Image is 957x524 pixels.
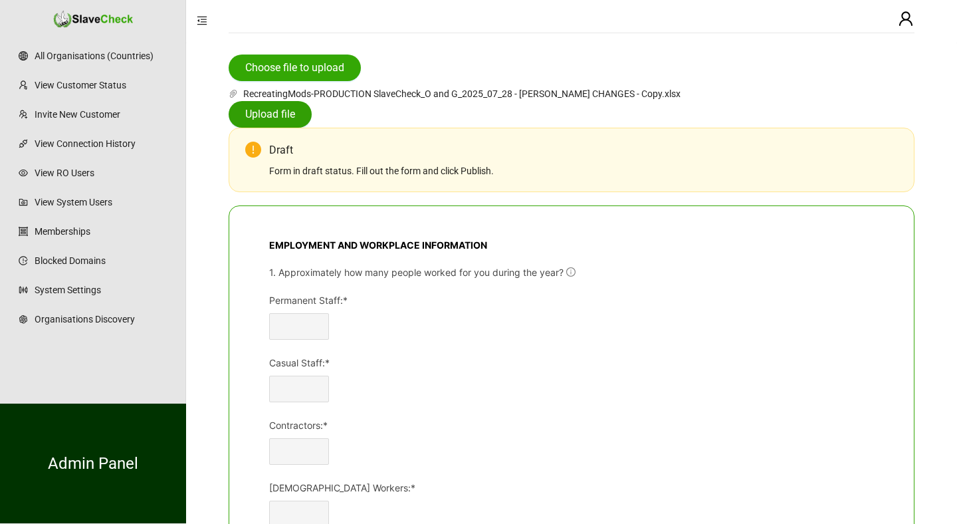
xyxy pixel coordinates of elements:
a: System Settings [35,277,172,303]
span: Upload file [245,106,295,122]
span: exclamation-circle [245,142,261,158]
div: Form in draft status. Fill out the form and click Publish. [269,164,898,178]
a: Organisations Discovery [35,306,172,332]
input: Contractors:* [270,439,328,464]
a: Blocked Domains [35,247,172,274]
div: Draft [269,142,898,158]
a: Invite New Customer [35,101,172,128]
span: menu-fold [197,15,207,26]
a: All Organisations (Countries) [35,43,172,69]
span: 1. Approximately how many people worked for you during the year? [269,267,564,278]
span: RecreatingMods-PRODUCTION SlaveCheck_O and G_2025_07_28 - TIM CHANGES - Copy.xlsx [238,86,899,101]
span: Choose file to upload [245,60,344,76]
a: View Customer Status [35,72,172,98]
input: Permanent Staff:* [270,314,328,339]
span: paper-clip [229,89,238,98]
button: Upload file [229,101,312,128]
a: View RO Users [35,160,172,186]
label: Contractors:* [269,418,337,433]
button: Choose file to upload [229,55,361,81]
a: View Connection History [35,130,172,157]
a: View System Users [35,189,172,215]
label: Casual Staff:* [269,356,339,370]
label: Seasonal Workers:* [269,481,425,495]
span: info-circle [566,267,576,277]
input: Casual Staff:* [270,376,328,402]
span: EMPLOYMENT AND WORKPLACE INFORMATION [269,239,487,251]
a: Memberships [35,218,172,245]
label: Permanent Staff:* [269,293,357,308]
span: user [898,11,914,27]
